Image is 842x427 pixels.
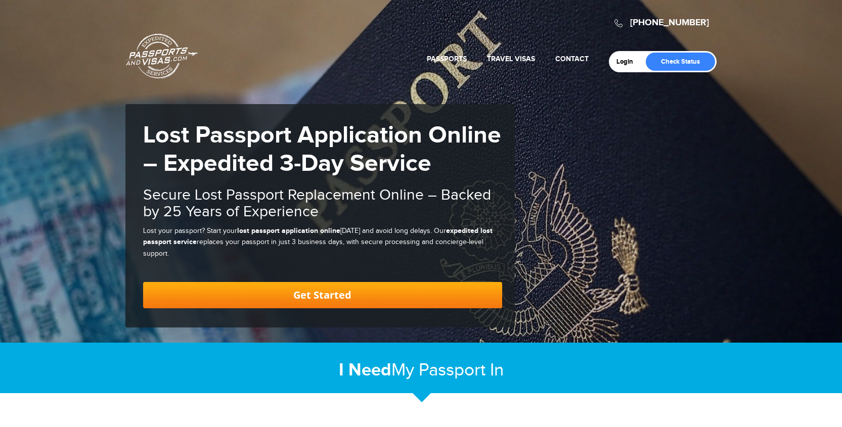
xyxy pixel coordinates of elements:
a: Passports & [DOMAIN_NAME] [126,33,198,79]
h2: My [125,359,717,381]
p: Lost your passport? Start your [DATE] and avoid long delays. Our replaces your passport in just 3... [143,225,502,259]
strong: Lost Passport Application Online – Expedited 3-Day Service [143,121,501,178]
a: Login [616,58,640,66]
a: Travel Visas [487,55,535,63]
a: Get Started [143,282,502,308]
a: Passports [427,55,467,63]
strong: lost passport application online [237,226,340,235]
h2: Secure Lost Passport Replacement Online – Backed by 25 Years of Experience [143,187,502,220]
a: Check Status [646,53,715,71]
a: Contact [555,55,589,63]
strong: I Need [339,359,391,381]
span: Passport In [419,360,504,381]
a: [PHONE_NUMBER] [630,17,709,28]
